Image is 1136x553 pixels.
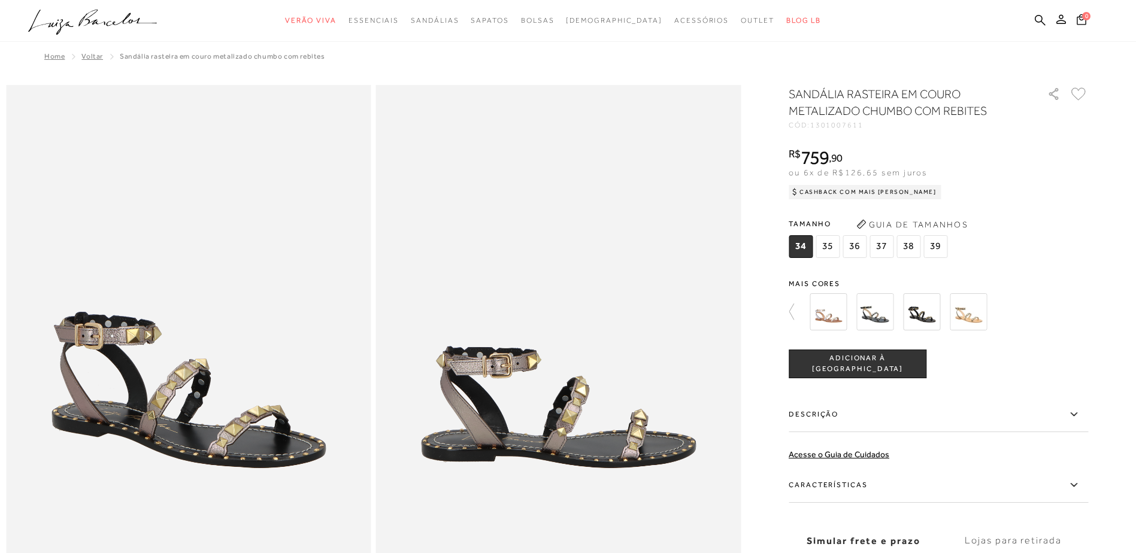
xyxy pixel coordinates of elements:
span: SANDÁLIA RASTEIRA EM COURO METALIZADO CHUMBO COM REBITES [120,52,325,60]
img: SANDÁLIA RASTEIRA EM COURO PRATA COM MIX DE REBITES [810,293,847,330]
img: SANDÁLIA RASTEIRA EM COURO PRETO COM REBITES [856,293,893,330]
div: CÓD: [789,121,1028,129]
label: Descrição [789,397,1088,432]
span: 1301007611 [810,121,864,129]
button: Guia de Tamanhos [852,215,972,234]
a: BLOG LB [786,10,821,32]
a: categoryNavScreenReaderText [521,10,555,32]
span: 34 [789,235,813,258]
span: Essenciais [349,16,399,25]
a: categoryNavScreenReaderText [349,10,399,32]
span: Bolsas [521,16,555,25]
img: SANDÁLIA RASTEIRA EM COURO PRETO COM REBITES [903,293,940,330]
span: Tamanho [789,215,950,233]
div: Cashback com Mais [PERSON_NAME] [789,185,941,199]
a: noSubCategoriesText [566,10,662,32]
a: categoryNavScreenReaderText [674,10,729,32]
img: SANDÁLIA RASTEIRA EM COURO VERDE OLIVA COM MIX DE REBITES [950,293,987,330]
a: categoryNavScreenReaderText [471,10,508,32]
span: 759 [801,147,829,168]
label: Características [789,468,1088,503]
button: 0 [1073,13,1090,29]
span: Sapatos [471,16,508,25]
span: ADICIONAR À [GEOGRAPHIC_DATA] [789,353,926,374]
a: categoryNavScreenReaderText [411,10,459,32]
button: ADICIONAR À [GEOGRAPHIC_DATA] [789,350,926,378]
a: categoryNavScreenReaderText [741,10,774,32]
span: BLOG LB [786,16,821,25]
span: 38 [896,235,920,258]
span: 37 [870,235,893,258]
a: Home [44,52,65,60]
span: Verão Viva [285,16,337,25]
a: Acesse o Guia de Cuidados [789,449,889,459]
span: Mais cores [789,280,1088,287]
span: 39 [923,235,947,258]
span: Sandálias [411,16,459,25]
h1: SANDÁLIA RASTEIRA EM COURO METALIZADO CHUMBO COM REBITES [789,86,1013,119]
a: Voltar [81,52,103,60]
span: ou 6x de R$126,65 sem juros [789,168,927,177]
i: , [829,153,843,163]
span: 90 [831,151,843,164]
i: R$ [789,148,801,159]
a: categoryNavScreenReaderText [285,10,337,32]
span: 0 [1082,12,1090,20]
span: 35 [816,235,840,258]
span: Acessórios [674,16,729,25]
span: [DEMOGRAPHIC_DATA] [566,16,662,25]
span: Outlet [741,16,774,25]
span: 36 [843,235,867,258]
